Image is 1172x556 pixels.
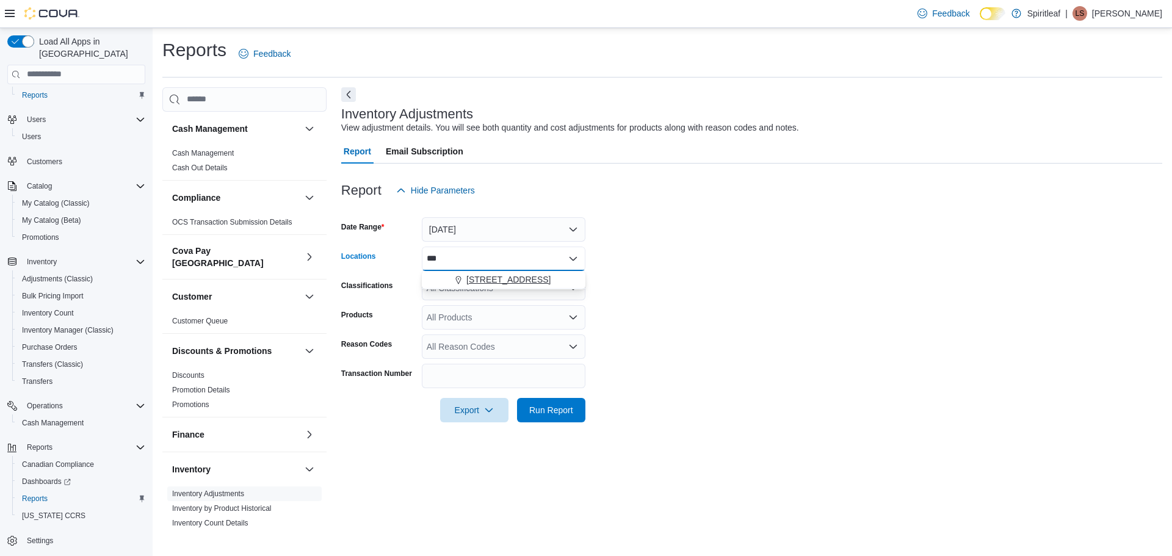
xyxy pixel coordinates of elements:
[386,139,463,164] span: Email Subscription
[172,370,204,380] span: Discounts
[172,428,204,441] h3: Finance
[391,178,480,203] button: Hide Parameters
[17,272,98,286] a: Adjustments (Classic)
[17,357,145,372] span: Transfers (Classic)
[17,196,145,211] span: My Catalog (Classic)
[172,149,234,157] a: Cash Management
[568,254,578,264] button: Close list of options
[17,289,89,303] a: Bulk Pricing Import
[162,215,327,234] div: Compliance
[22,440,57,455] button: Reports
[22,112,51,127] button: Users
[341,339,392,349] label: Reason Codes
[17,340,82,355] a: Purchase Orders
[12,339,150,356] button: Purchase Orders
[172,489,244,498] a: Inventory Adjustments
[22,399,68,413] button: Operations
[422,217,585,242] button: [DATE]
[17,474,76,489] a: Dashboards
[1065,6,1068,21] p: |
[17,306,145,320] span: Inventory Count
[17,272,145,286] span: Adjustments (Classic)
[12,229,150,246] button: Promotions
[172,245,300,269] button: Cova Pay [GEOGRAPHIC_DATA]
[22,255,62,269] button: Inventory
[22,477,71,486] span: Dashboards
[162,314,327,333] div: Customer
[22,233,59,242] span: Promotions
[12,305,150,322] button: Inventory Count
[568,312,578,322] button: Open list of options
[17,129,46,144] a: Users
[341,310,373,320] label: Products
[1092,6,1162,21] p: [PERSON_NAME]
[22,533,145,548] span: Settings
[172,400,209,409] a: Promotions
[22,179,145,193] span: Catalog
[172,519,248,527] a: Inventory Count Details
[12,507,150,524] button: [US_STATE] CCRS
[172,148,234,158] span: Cash Management
[302,190,317,205] button: Compliance
[932,7,969,20] span: Feedback
[22,132,41,142] span: Users
[302,427,317,442] button: Finance
[22,215,81,225] span: My Catalog (Beta)
[17,323,118,338] a: Inventory Manager (Classic)
[17,357,88,372] a: Transfers (Classic)
[27,442,52,452] span: Reports
[22,179,57,193] button: Catalog
[172,291,300,303] button: Customer
[1027,6,1060,21] p: Spiritleaf
[22,112,145,127] span: Users
[466,273,551,286] span: [STREET_ADDRESS]
[27,157,62,167] span: Customers
[341,369,412,378] label: Transaction Number
[22,460,94,469] span: Canadian Compliance
[22,291,84,301] span: Bulk Pricing Import
[17,340,145,355] span: Purchase Orders
[22,511,85,521] span: [US_STATE] CCRS
[162,368,327,417] div: Discounts & Promotions
[17,306,79,320] a: Inventory Count
[12,456,150,473] button: Canadian Compliance
[12,322,150,339] button: Inventory Manager (Classic)
[17,416,89,430] a: Cash Management
[172,463,211,475] h3: Inventory
[172,163,228,173] span: Cash Out Details
[172,316,228,326] span: Customer Queue
[172,371,204,380] a: Discounts
[529,404,573,416] span: Run Report
[12,490,150,507] button: Reports
[22,198,90,208] span: My Catalog (Classic)
[17,508,90,523] a: [US_STATE] CCRS
[422,271,585,289] button: [STREET_ADDRESS]
[27,536,53,546] span: Settings
[234,42,295,66] a: Feedback
[2,397,150,414] button: Operations
[17,289,145,303] span: Bulk Pricing Import
[22,359,83,369] span: Transfers (Classic)
[2,532,150,549] button: Settings
[2,253,150,270] button: Inventory
[22,274,93,284] span: Adjustments (Classic)
[172,386,230,394] a: Promotion Details
[12,87,150,104] button: Reports
[17,416,145,430] span: Cash Management
[12,287,150,305] button: Bulk Pricing Import
[12,473,150,490] a: Dashboards
[22,325,114,335] span: Inventory Manager (Classic)
[1076,6,1085,21] span: LS
[172,317,228,325] a: Customer Queue
[22,90,48,100] span: Reports
[17,213,145,228] span: My Catalog (Beta)
[12,373,150,390] button: Transfers
[27,115,46,125] span: Users
[517,398,585,422] button: Run Report
[341,121,799,134] div: View adjustment details. You will see both quantity and cost adjustments for products along with ...
[172,504,272,513] a: Inventory by Product Historical
[22,494,48,504] span: Reports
